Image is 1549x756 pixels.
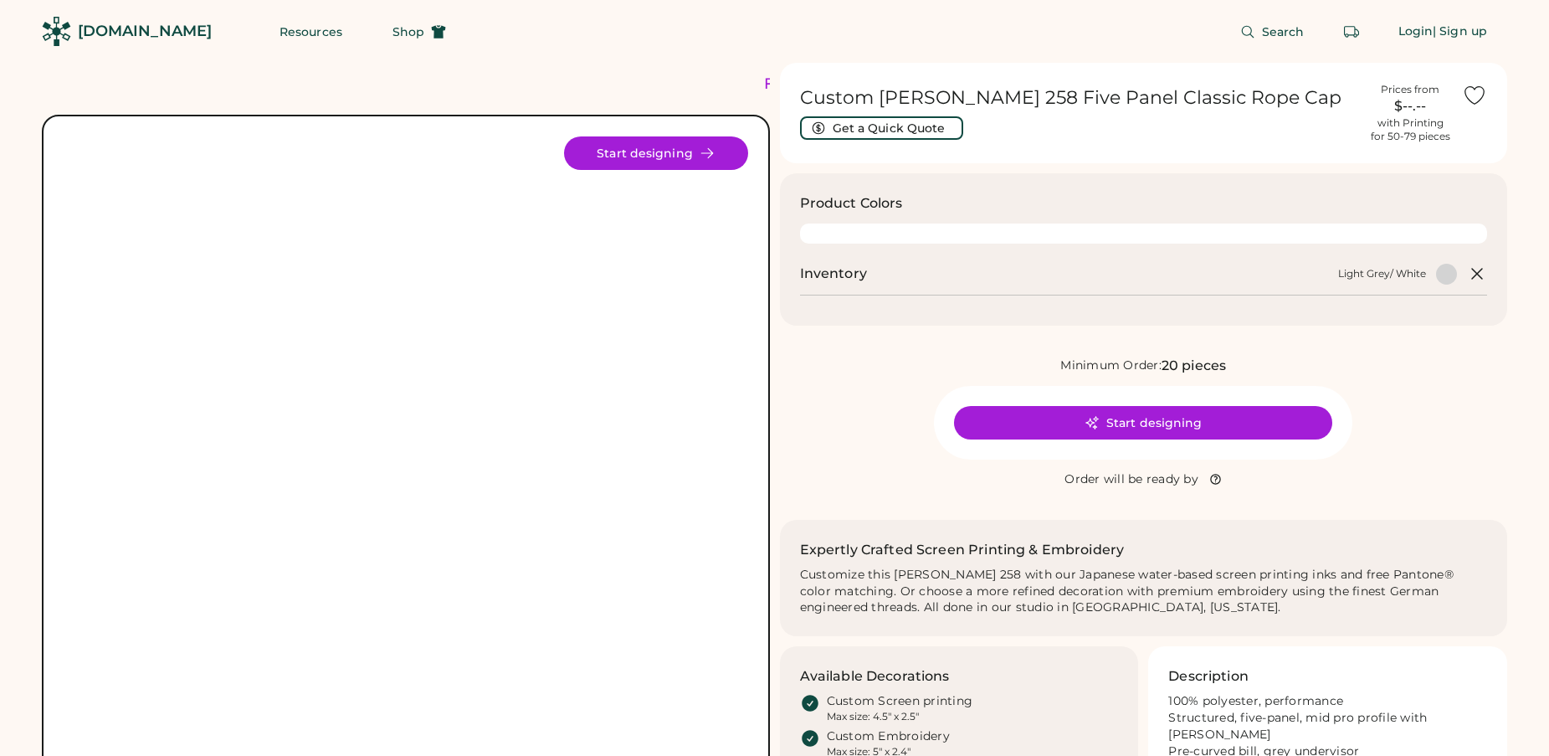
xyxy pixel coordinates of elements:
div: $--.-- [1368,96,1452,116]
h1: Custom [PERSON_NAME] 258 Five Panel Classic Rope Cap [800,86,1359,110]
div: Max size: 4.5" x 2.5" [827,710,919,723]
div: Light Grey/ White [1338,267,1426,280]
div: Login [1398,23,1434,40]
h3: Available Decorations [800,666,950,687]
div: | Sign up [1433,23,1487,40]
div: 20 pieces [1162,356,1226,376]
div: Prices from [1381,83,1439,96]
div: Custom Screen printing [827,693,973,710]
button: Search [1220,15,1325,49]
button: Start designing [954,406,1332,440]
button: Start designing [564,136,748,170]
button: Resources [259,15,362,49]
div: Order will be ready by [1064,471,1198,488]
button: Retrieve an order [1335,15,1368,49]
h3: Product Colors [800,193,903,213]
div: FREE SHIPPING [764,73,908,95]
span: Search [1262,26,1305,38]
h2: Expertly Crafted Screen Printing & Embroidery [800,540,1125,560]
img: Rendered Logo - Screens [42,17,71,46]
button: Get a Quick Quote [800,116,963,140]
div: Customize this [PERSON_NAME] 258 with our Japanese water-based screen printing inks and free Pant... [800,567,1488,617]
span: Shop [392,26,424,38]
h2: Inventory [800,264,867,284]
div: with Printing for 50-79 pieces [1371,116,1450,143]
h3: Description [1168,666,1249,687]
div: [DOMAIN_NAME] [78,21,212,42]
div: Minimum Order: [1060,357,1162,374]
button: Shop [372,15,466,49]
div: Custom Embroidery [827,728,950,745]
